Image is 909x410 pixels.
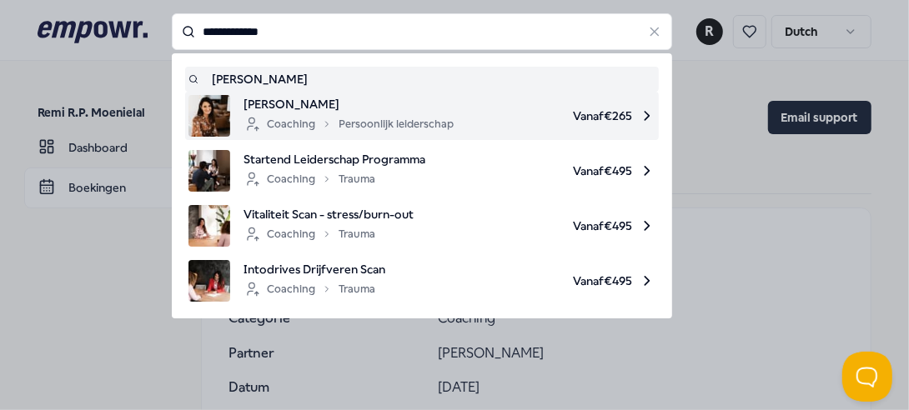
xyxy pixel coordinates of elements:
a: product imageIntodrives Drijfveren ScanCoachingTraumaVanaf€495 [188,260,655,302]
span: Vitaliteit Scan - stress/burn-out [244,205,414,223]
span: Vanaf € 495 [427,205,655,247]
img: product image [188,150,230,192]
span: Vanaf € 495 [399,260,655,302]
a: [PERSON_NAME] [188,70,655,88]
span: [PERSON_NAME] [244,95,454,113]
span: Vanaf € 265 [467,95,655,137]
input: Search for products, categories or subcategories [172,13,672,50]
img: product image [188,205,230,247]
div: Coaching Persoonlijk leiderschap [244,114,454,134]
a: product imageVitaliteit Scan - stress/burn-outCoachingTraumaVanaf€495 [188,205,655,247]
div: Coaching Trauma [244,169,375,189]
span: Vanaf € 495 [439,150,655,192]
img: product image [188,95,230,137]
a: product imageStartend Leiderschap ProgrammaCoachingTraumaVanaf€495 [188,150,655,192]
a: product image[PERSON_NAME]CoachingPersoonlijk leiderschapVanaf€265 [188,95,655,137]
div: Coaching Trauma [244,224,375,244]
span: Intodrives Drijfveren Scan [244,260,385,278]
img: product image [188,260,230,302]
span: Startend Leiderschap Programma [244,150,425,168]
div: Coaching Trauma [244,279,375,299]
iframe: Help Scout Beacon - Open [842,352,892,402]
